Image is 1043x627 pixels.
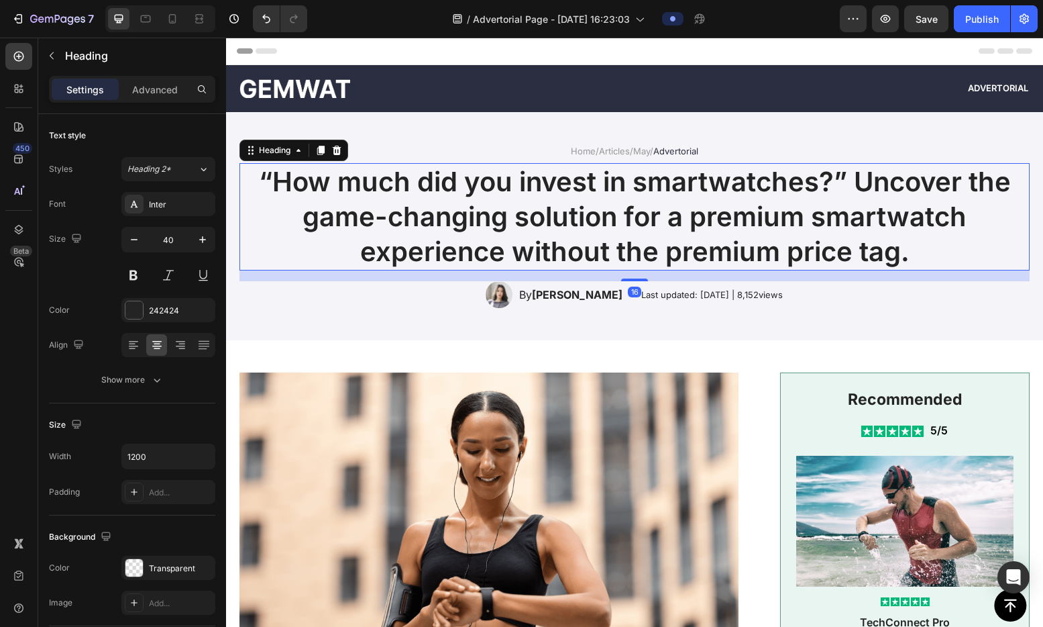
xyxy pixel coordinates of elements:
[49,416,85,434] div: Size
[65,48,210,64] p: Heading
[916,13,938,25] span: Save
[13,143,32,154] div: 450
[49,304,70,316] div: Color
[49,486,80,498] div: Padding
[306,250,396,264] strong: [PERSON_NAME]
[415,252,557,263] p: Last updated: [DATE] | 8,152views
[402,249,415,260] div: 16
[49,562,70,574] div: Color
[997,561,1030,593] div: Open Intercom Messenger
[954,5,1010,32] button: Publish
[571,352,786,373] p: Recommended
[122,444,215,469] input: Auto
[49,230,85,248] div: Size
[149,305,212,317] div: 242424
[49,336,87,354] div: Align
[965,12,999,26] div: Publish
[413,45,802,56] p: Advertorial
[15,108,802,119] p: / / /
[49,130,86,142] div: Text style
[260,244,286,271] img: gempages_490470678571516785-478d9c3d-df04-4b6b-9212-11b0403af3b8.png
[407,108,424,119] a: May
[49,597,72,609] div: Image
[467,12,470,26] span: /
[49,368,215,392] button: Show more
[101,373,164,387] div: Show more
[149,563,212,575] div: Transparent
[88,11,94,27] p: 7
[132,83,178,97] p: Advanced
[904,5,948,32] button: Save
[49,528,114,546] div: Background
[226,38,1043,627] iframe: Design area
[149,487,212,499] div: Add...
[427,108,472,119] span: Advertorial
[345,108,370,119] a: Home
[473,12,630,26] span: Advertorial Page - [DATE] 16:23:03
[149,199,212,211] div: Inter
[704,386,722,400] p: 5/5
[10,246,32,256] div: Beta
[30,107,67,119] div: Heading
[373,108,404,119] a: Articles
[293,250,396,264] p: By
[13,126,804,233] h1: “How much did you invest in smartwatches?” Uncover the game-changing solution for a premium smart...
[66,83,104,97] p: Settings
[570,418,787,549] img: gempages_490470678571516785-0a32d1f0-cda6-4b7f-9633-1b8481a29c43.png
[49,163,72,175] div: Styles
[121,157,215,181] button: Heading 2*
[49,198,66,210] div: Font
[5,5,100,32] button: 7
[127,163,171,175] span: Heading 2*
[49,450,71,463] div: Width
[149,597,212,610] div: Add...
[253,5,307,32] div: Undo/Redo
